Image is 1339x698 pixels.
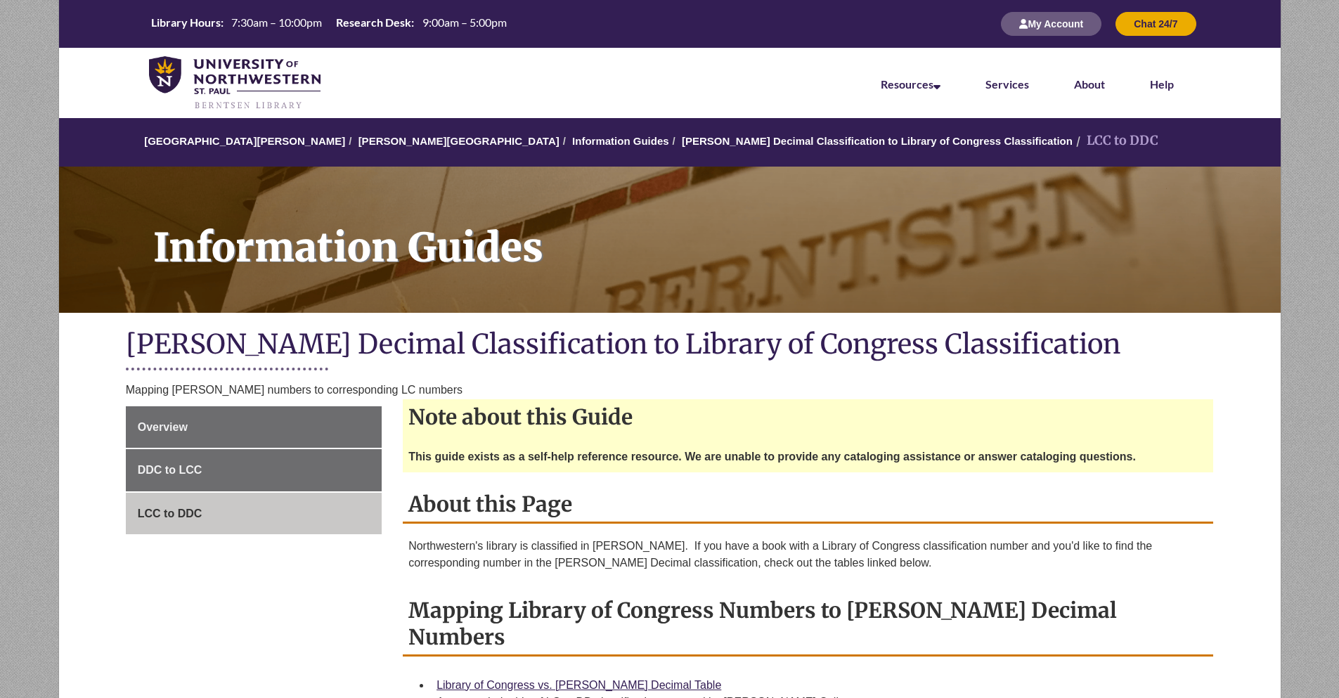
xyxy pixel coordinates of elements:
[881,77,940,91] a: Resources
[126,327,1214,364] h1: [PERSON_NAME] Decimal Classification to Library of Congress Classification
[403,399,1213,434] h2: Note about this Guide
[126,406,382,535] div: Guide Page Menu
[1074,77,1105,91] a: About
[138,421,188,433] span: Overview
[126,449,382,491] a: DDC to LCC
[145,15,226,30] th: Library Hours:
[59,167,1281,313] a: Information Guides
[126,493,382,535] a: LCC to DDC
[231,15,322,29] span: 7:30am – 10:00pm
[145,15,512,32] table: Hours Today
[1001,18,1101,30] a: My Account
[1115,18,1196,30] a: Chat 24/7
[408,451,1136,463] strong: This guide exists as a self-help reference resource. We are unable to provide any cataloging assi...
[149,56,321,111] img: UNWSP Library Logo
[436,679,721,691] a: Library of Congress vs. [PERSON_NAME] Decimal Table
[126,406,382,448] a: Overview
[572,135,669,147] a: Information Guides
[985,77,1029,91] a: Services
[138,167,1281,295] h1: Information Guides
[1115,12,1196,36] button: Chat 24/7
[126,384,462,396] span: Mapping [PERSON_NAME] numbers to corresponding LC numbers
[682,135,1073,147] a: [PERSON_NAME] Decimal Classification to Library of Congress Classification
[408,538,1208,571] p: Northwestern's library is classified in [PERSON_NAME]. If you have a book with a Library of Congr...
[403,593,1213,657] h2: Mapping Library of Congress Numbers to [PERSON_NAME] Decimal Numbers
[422,15,507,29] span: 9:00am – 5:00pm
[144,135,345,147] a: [GEOGRAPHIC_DATA][PERSON_NAME]
[138,508,202,519] span: LCC to DDC
[330,15,416,30] th: Research Desk:
[358,135,559,147] a: [PERSON_NAME][GEOGRAPHIC_DATA]
[138,464,202,476] span: DDC to LCC
[403,486,1213,524] h2: About this Page
[145,15,512,34] a: Hours Today
[1073,131,1158,151] li: LCC to DDC
[1001,12,1101,36] button: My Account
[1150,77,1174,91] a: Help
